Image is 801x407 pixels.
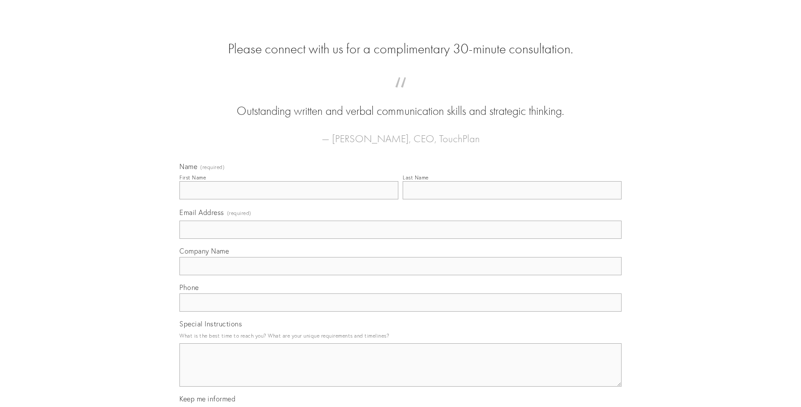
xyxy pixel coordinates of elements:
div: Last Name [403,174,429,181]
figcaption: — [PERSON_NAME], CEO, TouchPlan [193,120,608,147]
div: First Name [179,174,206,181]
span: (required) [227,207,251,219]
span: Phone [179,283,199,292]
blockquote: Outstanding written and verbal communication skills and strategic thinking. [193,86,608,120]
span: “ [193,86,608,103]
span: Special Instructions [179,319,242,328]
span: Company Name [179,247,229,255]
span: Email Address [179,208,224,217]
p: What is the best time to reach you? What are your unique requirements and timelines? [179,330,622,342]
span: Name [179,162,197,171]
h2: Please connect with us for a complimentary 30-minute consultation. [179,41,622,57]
span: (required) [200,165,225,170]
span: Keep me informed [179,394,235,403]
